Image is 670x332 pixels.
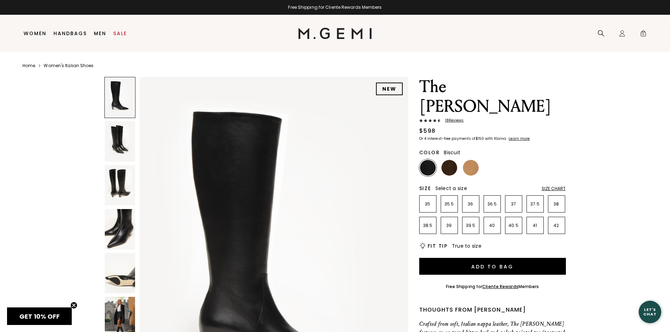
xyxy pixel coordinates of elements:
a: Sale [113,31,127,36]
img: The Tina [105,253,135,293]
div: Size Chart [542,186,566,191]
klarna-placement-style-body: with Klarna [485,136,508,141]
span: 18 Review s [441,118,464,123]
p: 38.5 [420,223,436,228]
p: 41 [527,223,543,228]
span: Biscuit [444,149,460,156]
img: The Tina [105,209,135,249]
div: Let's Chat [639,307,661,316]
a: Home [23,63,35,69]
p: 35.5 [441,201,458,207]
button: Add to Bag [419,258,566,275]
div: Thoughts from [PERSON_NAME] [419,306,566,314]
a: 18Reviews [419,118,566,124]
div: Free Shipping for Members [446,284,539,289]
p: 37 [505,201,522,207]
a: Cliente Rewards [482,284,518,289]
img: Biscuit [463,160,479,176]
img: M.Gemi [298,28,372,39]
p: 40.5 [505,223,522,228]
p: 38 [548,201,565,207]
h2: Fit Tip [428,243,448,249]
klarna-placement-style-amount: $150 [476,136,484,141]
klarna-placement-style-body: Or 4 interest-free payments of [419,136,476,141]
p: 42 [548,223,565,228]
p: 36.5 [484,201,500,207]
span: GET 10% OFF [19,312,60,321]
p: 36 [462,201,479,207]
img: Chocolate [441,160,457,176]
h2: Size [419,185,431,191]
p: 35 [420,201,436,207]
div: GET 10% OFFClose teaser [7,307,72,325]
img: The Tina [105,121,135,162]
a: Handbags [53,31,87,36]
button: Close teaser [70,302,77,309]
img: Black [420,160,436,176]
klarna-placement-style-cta: Learn more [509,136,530,141]
a: Men [94,31,106,36]
p: 39.5 [462,223,479,228]
img: The Tina [105,165,135,206]
a: Women [24,31,46,36]
span: True to size [452,242,481,249]
h1: The [PERSON_NAME] [419,77,566,116]
a: Learn more [508,137,530,141]
p: 40 [484,223,500,228]
p: 37.5 [527,201,543,207]
div: NEW [376,83,403,95]
h2: Color [419,150,440,155]
p: 39 [441,223,458,228]
span: Select a size [435,185,467,192]
span: 0 [640,31,647,38]
div: $598 [419,127,436,135]
a: Women's Italian Shoes [44,63,94,69]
